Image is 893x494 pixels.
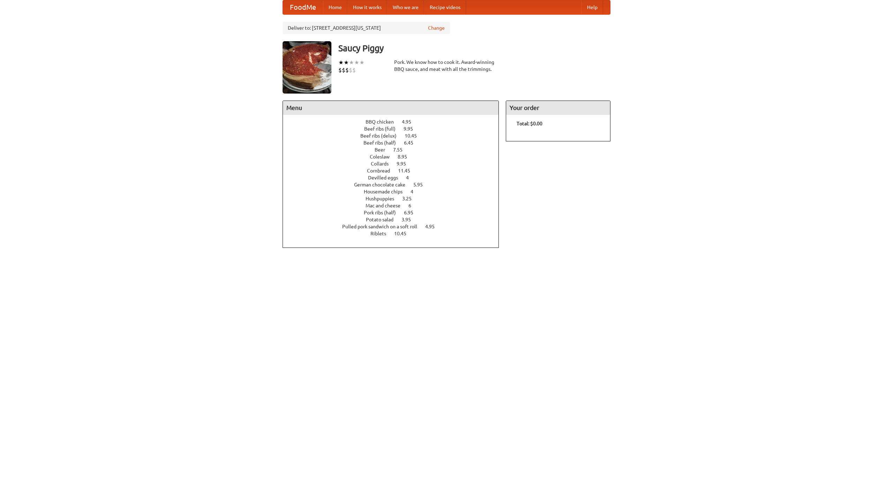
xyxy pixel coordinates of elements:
span: Beef ribs (full) [364,126,403,132]
a: Help [581,0,603,14]
h3: Saucy Piggy [338,41,610,55]
span: Potato salad [366,217,400,222]
span: German chocolate cake [354,182,412,187]
span: Coleslaw [370,154,397,160]
span: Collards [371,161,396,167]
span: Pork ribs (half) [364,210,403,215]
li: ★ [354,59,359,66]
a: Housemade chips 4 [364,189,426,194]
span: Cornbread [367,168,397,174]
a: Cornbread 11.45 [367,168,423,174]
a: FoodMe [283,0,323,14]
li: $ [349,66,352,74]
a: BBQ chicken 4.95 [366,119,424,125]
li: ★ [344,59,349,66]
div: Pork. We know how to cook it. Award-winning BBQ sauce, and meat with all the trimmings. [394,59,499,73]
span: Hushpuppies [366,196,401,201]
a: Devilled eggs 4 [368,175,422,180]
a: How it works [347,0,387,14]
a: Change [428,24,445,31]
li: $ [338,66,342,74]
span: 9.95 [397,161,413,167]
span: Beer [375,147,392,153]
a: Coleslaw 8.95 [370,154,420,160]
a: Beer 7.55 [375,147,415,153]
a: Collards 9.95 [371,161,419,167]
b: Total: $0.00 [517,121,542,126]
span: 8.95 [398,154,414,160]
h4: Menu [283,101,498,115]
span: 11.45 [398,168,417,174]
img: angular.jpg [283,41,331,94]
span: 3.25 [402,196,419,201]
div: Deliver to: [STREET_ADDRESS][US_STATE] [283,22,450,34]
a: German chocolate cake 5.95 [354,182,436,187]
li: ★ [349,59,354,66]
a: Beef ribs (delux) 10.45 [360,133,430,139]
span: 4.95 [425,224,442,229]
a: Pulled pork sandwich on a soft roll 4.95 [342,224,448,229]
li: ★ [359,59,365,66]
h4: Your order [506,101,610,115]
a: Beef ribs (full) 9.95 [364,126,426,132]
a: Recipe videos [424,0,466,14]
span: 6.45 [404,140,420,146]
span: Pulled pork sandwich on a soft roll [342,224,424,229]
a: Mac and cheese 6 [366,203,424,208]
a: Riblets 10.45 [370,231,419,236]
span: 4.95 [402,119,418,125]
li: $ [342,66,345,74]
span: Beef ribs (half) [363,140,403,146]
span: 10.45 [394,231,413,236]
a: Beef ribs (half) 6.45 [363,140,426,146]
span: Riblets [370,231,393,236]
span: Housemade chips [364,189,410,194]
a: Pork ribs (half) 6.95 [364,210,426,215]
span: 9.95 [404,126,420,132]
span: Devilled eggs [368,175,405,180]
span: 4 [411,189,420,194]
a: Home [323,0,347,14]
span: 10.45 [405,133,424,139]
span: 5.95 [413,182,430,187]
a: Hushpuppies 3.25 [366,196,425,201]
span: BBQ chicken [366,119,401,125]
span: 3.95 [402,217,418,222]
a: Potato salad 3.95 [366,217,424,222]
span: 6 [408,203,418,208]
span: Mac and cheese [366,203,407,208]
li: ★ [338,59,344,66]
a: Who we are [387,0,424,14]
span: 7.55 [393,147,410,153]
span: 4 [406,175,416,180]
li: $ [345,66,349,74]
span: 6.95 [404,210,420,215]
span: Beef ribs (delux) [360,133,404,139]
li: $ [352,66,356,74]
